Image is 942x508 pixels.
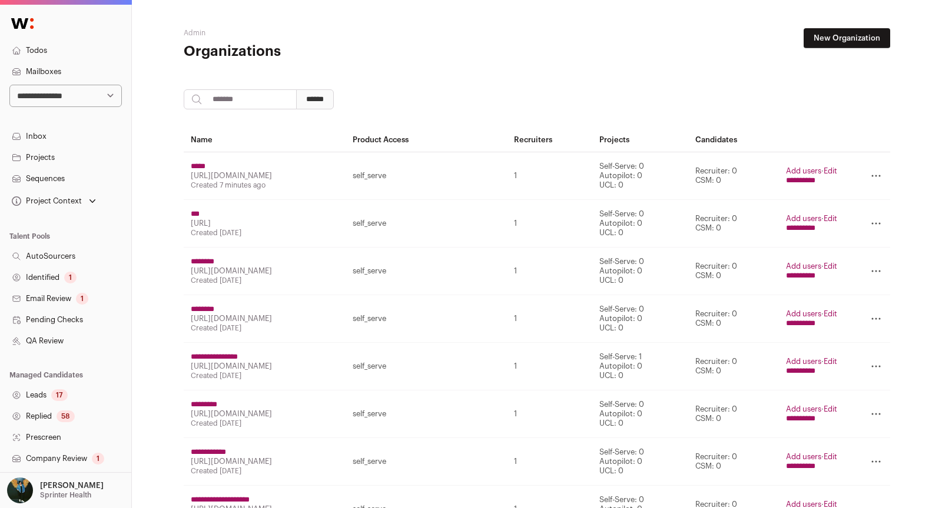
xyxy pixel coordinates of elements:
[507,128,592,152] th: Recruiters
[191,323,339,333] div: Created [DATE]
[779,152,844,200] td: ·
[592,438,688,486] td: Self-Serve: 0 Autopilot: 0 UCL: 0
[40,481,104,490] p: [PERSON_NAME]
[5,477,106,503] button: Open dropdown
[5,12,40,35] img: Wellfound
[786,215,821,222] a: Add users
[824,405,837,413] a: Edit
[688,200,779,248] td: Recruiter: 0 CSM: 0
[191,315,272,322] a: [URL][DOMAIN_NAME]
[688,248,779,295] td: Recruiter: 0 CSM: 0
[346,152,508,200] td: self_serve
[191,362,272,370] a: [URL][DOMAIN_NAME]
[507,200,592,248] td: 1
[779,390,844,438] td: ·
[507,248,592,295] td: 1
[507,152,592,200] td: 1
[824,310,837,317] a: Edit
[346,295,508,343] td: self_serve
[346,390,508,438] td: self_serve
[786,357,821,365] a: Add users
[346,248,508,295] td: self_serve
[779,248,844,295] td: ·
[191,371,339,380] div: Created [DATE]
[824,357,837,365] a: Edit
[57,410,75,422] div: 58
[786,310,821,317] a: Add users
[191,466,339,476] div: Created [DATE]
[592,248,688,295] td: Self-Serve: 0 Autopilot: 0 UCL: 0
[804,28,890,48] a: New Organization
[191,457,272,465] a: [URL][DOMAIN_NAME]
[507,295,592,343] td: 1
[64,272,77,283] div: 1
[592,295,688,343] td: Self-Serve: 0 Autopilot: 0 UCL: 0
[507,343,592,390] td: 1
[40,490,91,500] p: Sprinter Health
[688,438,779,486] td: Recruiter: 0 CSM: 0
[688,295,779,343] td: Recruiter: 0 CSM: 0
[9,193,98,209] button: Open dropdown
[786,453,821,460] a: Add users
[346,343,508,390] td: self_serve
[592,200,688,248] td: Self-Serve: 0 Autopilot: 0 UCL: 0
[191,410,272,417] a: [URL][DOMAIN_NAME]
[507,390,592,438] td: 1
[824,167,837,175] a: Edit
[191,419,339,428] div: Created [DATE]
[191,181,339,190] div: Created 7 minutes ago
[346,200,508,248] td: self_serve
[76,293,88,305] div: 1
[346,128,508,152] th: Product Access
[191,228,339,238] div: Created [DATE]
[592,152,688,200] td: Self-Serve: 0 Autopilot: 0 UCL: 0
[786,405,821,413] a: Add users
[824,262,837,270] a: Edit
[92,453,104,464] div: 1
[779,295,844,343] td: ·
[184,128,346,152] th: Name
[688,343,779,390] td: Recruiter: 0 CSM: 0
[824,215,837,222] a: Edit
[824,453,837,460] a: Edit
[824,500,837,508] a: Edit
[779,438,844,486] td: ·
[592,128,688,152] th: Projects
[51,389,68,401] div: 17
[507,438,592,486] td: 1
[592,390,688,438] td: Self-Serve: 0 Autopilot: 0 UCL: 0
[184,42,419,61] h1: Organizations
[786,500,821,508] a: Add users
[786,167,821,175] a: Add users
[779,343,844,390] td: ·
[688,390,779,438] td: Recruiter: 0 CSM: 0
[346,438,508,486] td: self_serve
[191,276,339,285] div: Created [DATE]
[191,267,272,275] a: [URL][DOMAIN_NAME]
[191,172,272,179] a: [URL][DOMAIN_NAME]
[779,200,844,248] td: ·
[9,196,82,206] div: Project Context
[786,262,821,270] a: Add users
[7,477,33,503] img: 12031951-medium_jpg
[191,219,211,227] a: [URL]
[184,29,205,36] a: Admin
[592,343,688,390] td: Self-Serve: 1 Autopilot: 0 UCL: 0
[688,128,779,152] th: Candidates
[688,152,779,200] td: Recruiter: 0 CSM: 0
